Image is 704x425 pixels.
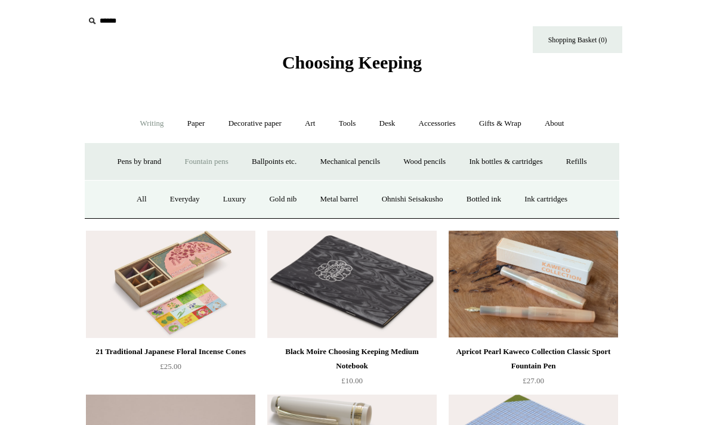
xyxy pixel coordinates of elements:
[212,184,257,215] a: Luxury
[341,376,363,385] span: £10.00
[282,62,422,70] a: Choosing Keeping
[294,108,326,139] a: Art
[270,345,434,373] div: Black Moire Choosing Keeping Medium Notebook
[534,108,575,139] a: About
[309,146,391,178] a: Mechanical pencils
[369,108,406,139] a: Desk
[86,345,255,393] a: 21 Traditional Japanese Floral Incense Cones £25.00
[452,345,615,373] div: Apricot Pearl Kaweco Collection Classic Sport Fountain Pen
[218,108,292,139] a: Decorative paper
[458,146,553,178] a: Ink bottles & cartridges
[468,108,532,139] a: Gifts & Wrap
[258,184,307,215] a: Gold nib
[126,184,158,215] a: All
[371,184,454,215] a: Ohnishi Seisakusho
[129,108,175,139] a: Writing
[523,376,544,385] span: £27.00
[267,231,437,338] a: Black Moire Choosing Keeping Medium Notebook Black Moire Choosing Keeping Medium Notebook
[408,108,467,139] a: Accessories
[267,345,437,393] a: Black Moire Choosing Keeping Medium Notebook £10.00
[89,345,252,359] div: 21 Traditional Japanese Floral Incense Cones
[267,231,437,338] img: Black Moire Choosing Keeping Medium Notebook
[86,231,255,338] a: 21 Traditional Japanese Floral Incense Cones 21 Traditional Japanese Floral Incense Cones
[456,184,512,215] a: Bottled ink
[241,146,307,178] a: Ballpoints etc.
[174,146,239,178] a: Fountain pens
[86,231,255,338] img: 21 Traditional Japanese Floral Incense Cones
[310,184,369,215] a: Metal barrel
[282,52,422,72] span: Choosing Keeping
[449,345,618,393] a: Apricot Pearl Kaweco Collection Classic Sport Fountain Pen £27.00
[449,231,618,338] a: Apricot Pearl Kaweco Collection Classic Sport Fountain Pen Apricot Pearl Kaweco Collection Classi...
[533,26,622,53] a: Shopping Basket (0)
[159,184,211,215] a: Everyday
[393,146,456,178] a: Wood pencils
[177,108,216,139] a: Paper
[514,184,578,215] a: Ink cartridges
[449,231,618,338] img: Apricot Pearl Kaweco Collection Classic Sport Fountain Pen
[107,146,172,178] a: Pens by brand
[160,362,181,371] span: £25.00
[328,108,367,139] a: Tools
[555,146,598,178] a: Refills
